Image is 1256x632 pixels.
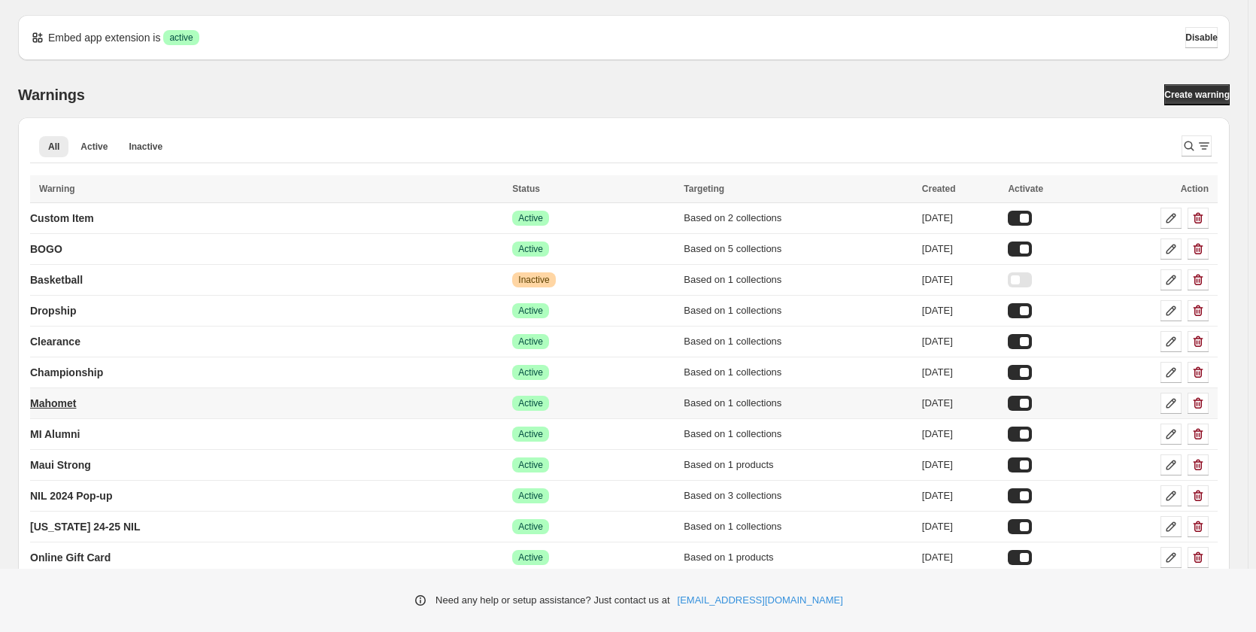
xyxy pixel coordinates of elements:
[922,334,1000,349] div: [DATE]
[922,488,1000,503] div: [DATE]
[518,490,543,502] span: Active
[684,334,913,349] div: Based on 1 collections
[922,396,1000,411] div: [DATE]
[518,428,543,440] span: Active
[518,243,543,255] span: Active
[684,184,724,194] span: Targeting
[518,274,549,286] span: Inactive
[30,488,112,503] p: NIL 2024 Pop-up
[30,206,94,230] a: Custom Item
[518,336,543,348] span: Active
[518,212,543,224] span: Active
[30,545,111,570] a: Online Gift Card
[922,242,1000,257] div: [DATE]
[922,184,956,194] span: Created
[30,457,91,472] p: Maui Strong
[48,141,59,153] span: All
[30,391,76,415] a: Mahomet
[922,457,1000,472] div: [DATE]
[518,459,543,471] span: Active
[1164,89,1230,101] span: Create warning
[512,184,540,194] span: Status
[30,550,111,565] p: Online Gift Card
[30,427,80,442] p: MI Alumni
[80,141,108,153] span: Active
[922,427,1000,442] div: [DATE]
[684,303,913,318] div: Based on 1 collections
[922,365,1000,380] div: [DATE]
[922,303,1000,318] div: [DATE]
[684,519,913,534] div: Based on 1 collections
[1008,184,1043,194] span: Activate
[30,242,62,257] p: BOGO
[1182,135,1212,156] button: Search and filter results
[922,550,1000,565] div: [DATE]
[922,211,1000,226] div: [DATE]
[30,519,141,534] p: [US_STATE] 24-25 NIL
[48,30,160,45] p: Embed app extension is
[30,422,80,446] a: MI Alumni
[684,457,913,472] div: Based on 1 products
[30,515,141,539] a: [US_STATE] 24-25 NIL
[684,396,913,411] div: Based on 1 collections
[30,303,76,318] p: Dropship
[30,484,112,508] a: NIL 2024 Pop-up
[129,141,162,153] span: Inactive
[30,396,76,411] p: Mahomet
[518,551,543,564] span: Active
[1185,27,1218,48] button: Disable
[678,593,843,608] a: [EMAIL_ADDRESS][DOMAIN_NAME]
[30,272,83,287] p: Basketball
[684,242,913,257] div: Based on 5 collections
[518,366,543,378] span: Active
[684,427,913,442] div: Based on 1 collections
[684,365,913,380] div: Based on 1 collections
[30,360,103,384] a: Championship
[684,272,913,287] div: Based on 1 collections
[169,32,193,44] span: active
[30,237,62,261] a: BOGO
[1164,84,1230,105] a: Create warning
[922,272,1000,287] div: [DATE]
[518,305,543,317] span: Active
[30,299,76,323] a: Dropship
[30,453,91,477] a: Maui Strong
[30,268,83,292] a: Basketball
[684,211,913,226] div: Based on 2 collections
[518,397,543,409] span: Active
[30,365,103,380] p: Championship
[1185,32,1218,44] span: Disable
[30,330,80,354] a: Clearance
[18,86,85,104] h2: Warnings
[518,521,543,533] span: Active
[684,488,913,503] div: Based on 3 collections
[1181,184,1209,194] span: Action
[39,184,75,194] span: Warning
[684,550,913,565] div: Based on 1 products
[30,334,80,349] p: Clearance
[30,211,94,226] p: Custom Item
[922,519,1000,534] div: [DATE]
